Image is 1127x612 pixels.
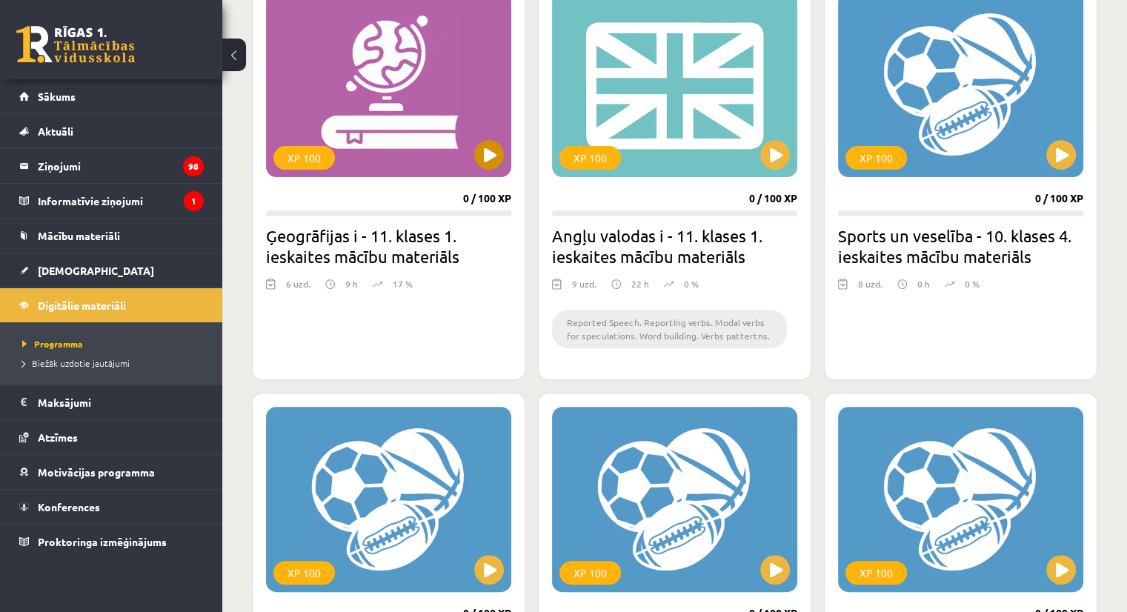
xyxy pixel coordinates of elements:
[38,385,204,419] legend: Maksājumi
[38,124,73,138] span: Aktuāli
[19,455,204,489] a: Motivācijas programma
[38,299,126,312] span: Digitālie materiāli
[38,90,76,103] span: Sākums
[965,277,980,290] p: 0 %
[38,184,204,218] legend: Informatīvie ziņojumi
[559,561,621,585] div: XP 100
[19,288,204,322] a: Digitālie materiāli
[19,253,204,287] a: [DEMOGRAPHIC_DATA]
[184,191,204,211] i: 1
[286,277,310,299] div: 6 uzd.
[19,420,204,454] a: Atzīmes
[19,525,204,559] a: Proktoringa izmēģinājums
[858,277,882,299] div: 8 uzd.
[22,337,207,350] a: Programma
[22,356,207,370] a: Biežāk uzdotie jautājumi
[273,561,335,585] div: XP 100
[684,277,699,290] p: 0 %
[16,26,135,63] a: Rīgas 1. Tālmācības vidusskola
[19,490,204,524] a: Konferences
[345,277,358,290] p: 9 h
[19,79,204,113] a: Sākums
[22,338,83,350] span: Programma
[266,225,511,267] h2: Ģeogrāfijas i - 11. klases 1. ieskaites mācību materiāls
[845,146,907,170] div: XP 100
[38,229,120,242] span: Mācību materiāli
[22,357,130,369] span: Biežāk uzdotie jautājumi
[572,277,596,299] div: 9 uzd.
[38,149,204,183] legend: Ziņojumi
[19,219,204,253] a: Mācību materiāli
[838,225,1083,267] h2: Sports un veselība - 10. klases 4. ieskaites mācību materiāls
[38,465,155,479] span: Motivācijas programma
[559,146,621,170] div: XP 100
[38,535,167,548] span: Proktoringa izmēģinājums
[38,500,100,513] span: Konferences
[38,430,78,444] span: Atzīmes
[19,385,204,419] a: Maksājumi
[19,114,204,148] a: Aktuāli
[183,156,204,176] i: 98
[552,310,787,348] li: Reported Speech. Reporting verbs. Modal verbs for speculations. Word building. Verbs pattertns.
[38,264,154,277] span: [DEMOGRAPHIC_DATA]
[393,277,413,290] p: 17 %
[19,149,204,183] a: Ziņojumi98
[631,277,649,290] p: 22 h
[845,561,907,585] div: XP 100
[552,225,797,267] h2: Angļu valodas i - 11. klases 1. ieskaites mācību materiāls
[273,146,335,170] div: XP 100
[19,184,204,218] a: Informatīvie ziņojumi1
[917,277,930,290] p: 0 h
